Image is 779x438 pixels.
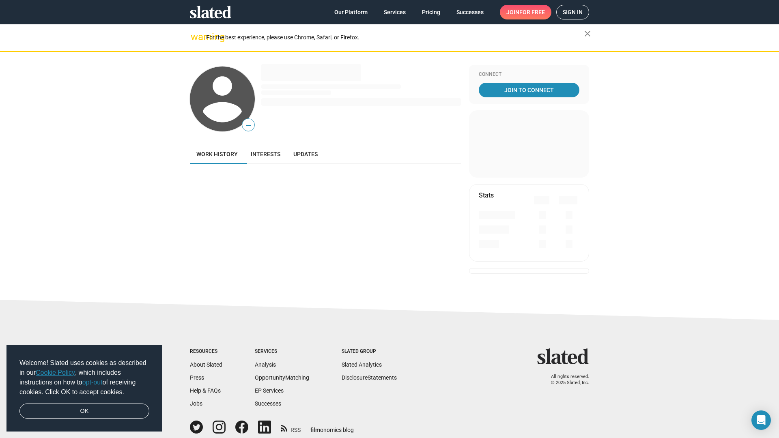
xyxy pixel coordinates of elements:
[310,420,354,434] a: filmonomics blog
[6,345,162,432] div: cookieconsent
[479,191,494,200] mat-card-title: Stats
[190,400,202,407] a: Jobs
[82,379,103,386] a: opt-out
[583,29,592,39] mat-icon: close
[342,374,397,381] a: DisclosureStatements
[190,387,221,394] a: Help & FAQs
[190,361,222,368] a: About Slated
[255,361,276,368] a: Analysis
[342,348,397,355] div: Slated Group
[500,5,551,19] a: Joinfor free
[251,151,280,157] span: Interests
[287,144,324,164] a: Updates
[190,348,222,355] div: Resources
[328,5,374,19] a: Our Platform
[190,374,204,381] a: Press
[191,32,200,42] mat-icon: warning
[255,387,284,394] a: EP Services
[480,83,578,97] span: Join To Connect
[206,32,584,43] div: For the best experience, please use Chrome, Safari, or Firefox.
[542,374,589,386] p: All rights reserved. © 2025 Slated, Inc.
[384,5,406,19] span: Services
[563,5,583,19] span: Sign in
[342,361,382,368] a: Slated Analytics
[506,5,545,19] span: Join
[293,151,318,157] span: Updates
[244,144,287,164] a: Interests
[479,83,579,97] a: Join To Connect
[377,5,412,19] a: Services
[196,151,238,157] span: Work history
[556,5,589,19] a: Sign in
[479,71,579,78] div: Connect
[415,5,447,19] a: Pricing
[751,410,771,430] div: Open Intercom Messenger
[450,5,490,19] a: Successes
[36,369,75,376] a: Cookie Policy
[310,427,320,433] span: film
[422,5,440,19] span: Pricing
[255,400,281,407] a: Successes
[19,358,149,397] span: Welcome! Slated uses cookies as described in our , which includes instructions on how to of recei...
[281,421,301,434] a: RSS
[19,404,149,419] a: dismiss cookie message
[190,144,244,164] a: Work history
[334,5,368,19] span: Our Platform
[255,374,309,381] a: OpportunityMatching
[255,348,309,355] div: Services
[456,5,484,19] span: Successes
[519,5,545,19] span: for free
[242,120,254,131] span: —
